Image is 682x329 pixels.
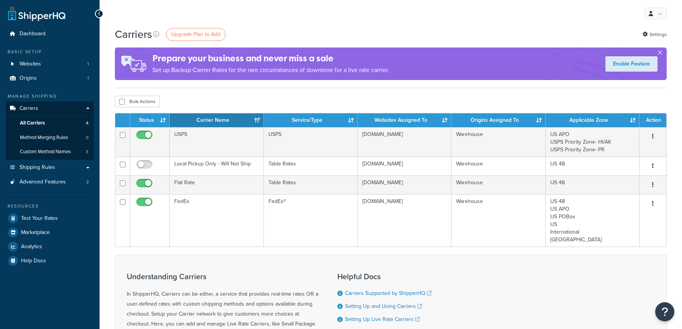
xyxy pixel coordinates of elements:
[6,93,94,100] div: Manage Shipping
[358,194,451,247] td: [DOMAIN_NAME]
[6,116,94,130] li: All Carriers
[6,226,94,239] a: Marketplace
[170,127,263,157] td: USPS
[6,175,94,189] li: Advanced Features
[127,272,318,281] h3: Understanding Carriers
[20,134,68,141] span: Method Merging Rules
[345,289,432,297] a: Carriers Supported by ShipperHQ
[20,105,38,112] span: Carriers
[639,113,666,127] th: Action
[170,157,263,175] td: Local Pickup Only - Will Not Ship
[171,30,221,38] span: Upgrade Plan to Add
[20,61,41,67] span: Websites
[358,157,451,175] td: [DOMAIN_NAME]
[546,175,639,194] td: US 48
[6,131,94,145] li: Method Merging Rules
[20,164,55,171] span: Shipping Rules
[6,49,94,55] div: Basic Setup
[6,145,94,159] li: Custom Method Names
[546,113,639,127] th: Applicable Zone: activate to sort column ascending
[358,113,451,127] th: Websites Assigned To: activate to sort column ascending
[6,57,94,71] a: Websites 1
[21,215,58,222] span: Test Your Rates
[451,113,545,127] th: Origins Assigned To: activate to sort column ascending
[6,240,94,254] a: Analytics
[6,57,94,71] li: Websites
[337,272,437,281] h3: Helpful Docs
[6,254,94,268] a: Help Docs
[345,315,420,323] a: Setting Up Live Rate Carriers
[6,145,94,159] a: Custom Method Names 3
[358,175,451,194] td: [DOMAIN_NAME]
[6,211,94,225] a: Test Your Rates
[152,65,389,75] p: Set up Backup Carrier Rates for the rare circumstances of downtime for a live rate carrier.
[21,244,42,250] span: Analytics
[643,29,667,40] a: Settings
[86,149,88,155] span: 3
[358,127,451,157] td: [DOMAIN_NAME]
[6,160,94,175] a: Shipping Rules
[6,203,94,210] div: Resources
[605,56,657,72] a: Enable Feature
[451,194,545,247] td: Warehouse
[86,179,89,185] span: 2
[166,28,226,41] a: Upgrade Plan to Add
[86,120,88,126] span: 4
[115,27,152,42] h1: Carriers
[87,75,89,82] span: 1
[6,175,94,189] a: Advanced Features 2
[6,71,94,85] li: Origins
[546,127,639,157] td: US APO USPS Priority Zone- HI/AK USPS Priority Zone- PR
[6,27,94,41] a: Dashboard
[115,96,160,107] button: Bulk Actions
[264,157,358,175] td: Table Rates
[87,61,89,67] span: 1
[115,47,152,80] img: ad-rules-rateshop-fe6ec290ccb7230408bd80ed9643f0289d75e0ffd9eb532fc0e269fcd187b520.png
[546,157,639,175] td: US 48
[451,157,545,175] td: Warehouse
[546,194,639,247] td: US 48 US APO US POBox US International [GEOGRAPHIC_DATA]
[170,194,263,247] td: FedEx
[6,131,94,145] a: Method Merging Rules 0
[6,101,94,116] a: Carriers
[6,116,94,130] a: All Carriers 4
[21,258,46,264] span: Help Docs
[130,113,170,127] th: Status: activate to sort column ascending
[264,127,358,157] td: USPS
[170,113,263,127] th: Carrier Name: activate to sort column ascending
[86,134,88,141] span: 0
[6,101,94,160] li: Carriers
[20,75,37,82] span: Origins
[20,149,71,155] span: Custom Method Names
[170,175,263,194] td: Flat Rate
[20,31,46,37] span: Dashboard
[6,71,94,85] a: Origins 1
[451,127,545,157] td: Warehouse
[345,302,422,310] a: Setting Up and Using Carriers
[20,179,66,185] span: Advanced Features
[451,175,545,194] td: Warehouse
[8,6,65,21] a: ShipperHQ Home
[264,194,358,247] td: FedEx®
[264,175,358,194] td: Table Rates
[655,302,674,321] button: Open Resource Center
[21,229,50,236] span: Marketplace
[20,120,45,126] span: All Carriers
[264,113,358,127] th: Service/Type: activate to sort column ascending
[152,52,389,65] h4: Prepare your business and never miss a sale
